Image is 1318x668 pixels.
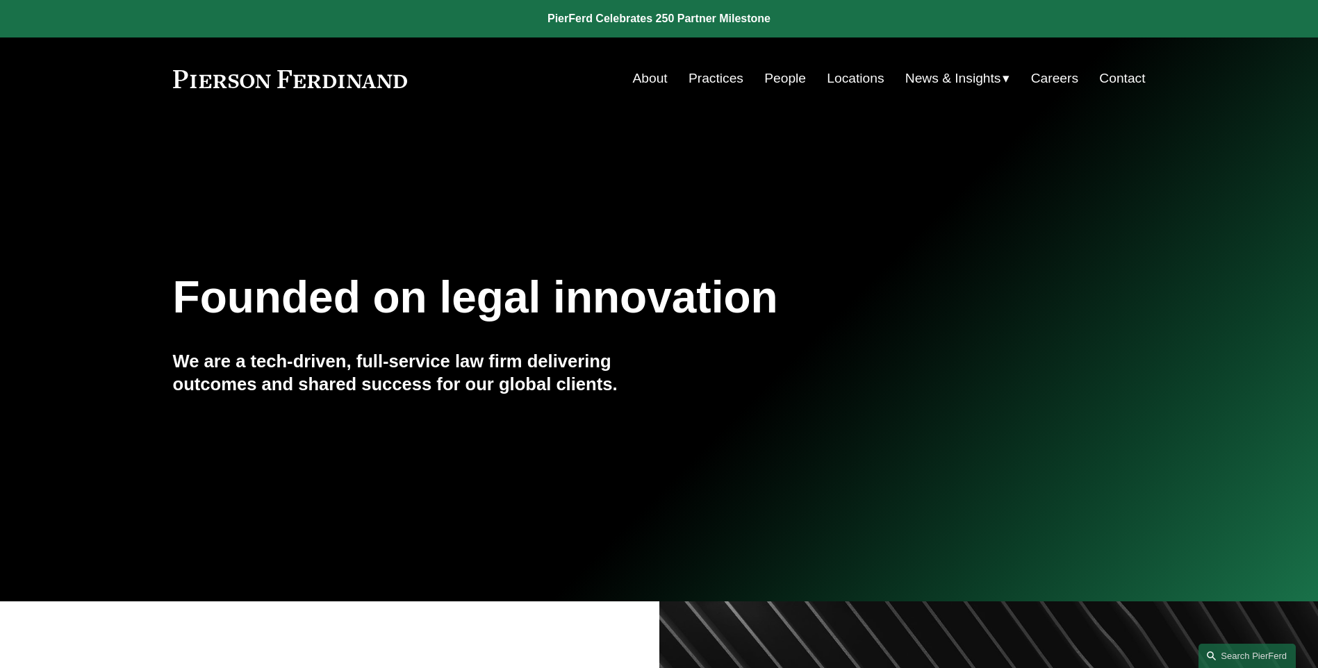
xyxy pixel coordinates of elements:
a: Practices [689,65,743,92]
a: Locations [827,65,884,92]
a: Contact [1099,65,1145,92]
span: News & Insights [905,67,1001,91]
a: folder dropdown [905,65,1010,92]
a: People [764,65,806,92]
a: About [633,65,668,92]
a: Careers [1031,65,1078,92]
h1: Founded on legal innovation [173,272,984,323]
h4: We are a tech-driven, full-service law firm delivering outcomes and shared success for our global... [173,350,659,395]
a: Search this site [1198,644,1296,668]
